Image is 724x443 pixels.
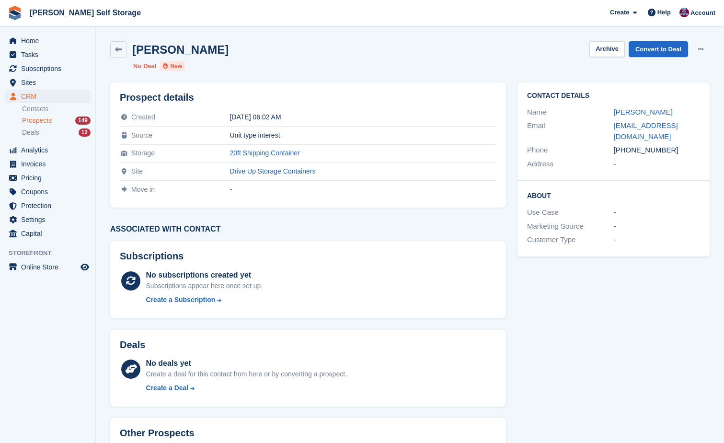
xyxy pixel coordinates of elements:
[26,5,145,21] a: [PERSON_NAME] Self Storage
[5,185,91,198] a: menu
[230,131,496,139] div: Unit type interest
[21,90,79,103] span: CRM
[5,62,91,75] a: menu
[120,92,496,103] h2: Prospect details
[21,199,79,212] span: Protection
[22,116,52,125] span: Prospects
[527,92,700,100] h2: Contact Details
[146,369,347,379] div: Create a deal for this contact from here or by converting a prospect.
[131,131,152,139] span: Source
[614,145,701,156] div: [PHONE_NUMBER]
[120,428,195,439] h2: Other Prospects
[614,207,701,218] div: -
[146,269,263,281] div: No subscriptions created yet
[5,227,91,240] a: menu
[690,8,715,18] span: Account
[589,41,625,57] button: Archive
[120,339,145,350] h2: Deals
[110,225,506,233] h3: Associated with contact
[133,61,156,71] li: No Deal
[5,76,91,89] a: menu
[146,295,216,305] div: Create a Subscription
[527,159,614,170] div: Address
[527,234,614,245] div: Customer Type
[146,358,347,369] div: No deals yet
[131,149,155,157] span: Storage
[21,213,79,226] span: Settings
[146,281,263,291] div: Subscriptions appear here once set up.
[5,143,91,157] a: menu
[131,167,143,175] span: Site
[132,43,229,56] h2: [PERSON_NAME]
[527,190,700,200] h2: About
[230,167,315,175] a: Drive Up Storage Containers
[79,261,91,273] a: Preview store
[527,120,614,142] div: Email
[230,149,299,157] a: 20ft Shipping Container
[21,260,79,274] span: Online Store
[146,383,189,393] div: Create a Deal
[22,128,91,138] a: Deals 12
[230,113,496,121] div: [DATE] 06:02 AM
[230,186,496,193] div: -
[629,41,688,57] a: Convert to Deal
[614,234,701,245] div: -
[21,48,79,61] span: Tasks
[527,145,614,156] div: Phone
[21,143,79,157] span: Analytics
[21,62,79,75] span: Subscriptions
[22,105,91,114] a: Contacts
[21,171,79,185] span: Pricing
[79,128,91,137] div: 12
[5,48,91,61] a: menu
[5,171,91,185] a: menu
[21,157,79,171] span: Invoices
[5,260,91,274] a: menu
[21,76,79,89] span: Sites
[5,213,91,226] a: menu
[120,251,496,262] h2: Subscriptions
[679,8,689,17] img: Tracy Bailey
[21,34,79,47] span: Home
[5,199,91,212] a: menu
[22,116,91,126] a: Prospects 149
[9,248,95,258] span: Storefront
[5,90,91,103] a: menu
[614,159,701,170] div: -
[131,186,155,193] span: Move in
[5,157,91,171] a: menu
[527,207,614,218] div: Use Case
[146,295,263,305] a: Create a Subscription
[22,128,39,137] span: Deals
[527,107,614,118] div: Name
[8,6,22,20] img: stora-icon-8386f47178a22dfd0bd8f6a31ec36ba5ce8667c1dd55bd0f319d3a0aa187defe.svg
[527,221,614,232] div: Marketing Source
[614,108,673,116] a: [PERSON_NAME]
[610,8,629,17] span: Create
[657,8,671,17] span: Help
[21,227,79,240] span: Capital
[5,34,91,47] a: menu
[21,185,79,198] span: Coupons
[614,221,701,232] div: -
[146,383,347,393] a: Create a Deal
[160,61,185,71] li: New
[614,121,678,140] a: [EMAIL_ADDRESS][DOMAIN_NAME]
[75,117,91,125] div: 149
[131,113,155,121] span: Created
